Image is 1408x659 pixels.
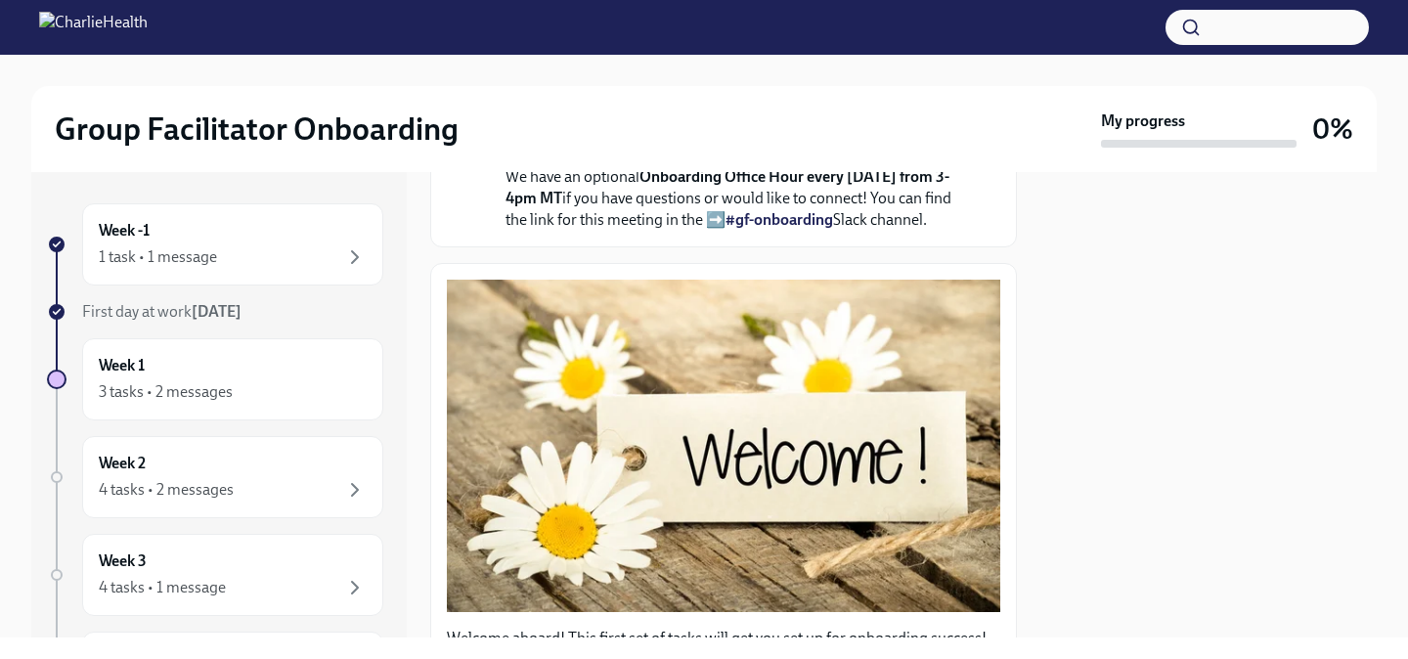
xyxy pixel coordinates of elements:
a: First day at work[DATE] [47,301,383,323]
div: 3 tasks • 2 messages [99,381,233,403]
h6: Week 3 [99,550,147,572]
strong: My progress [1101,110,1185,132]
a: Week 34 tasks • 1 message [47,534,383,616]
a: Week 24 tasks • 2 messages [47,436,383,518]
h6: Week -1 [99,220,150,242]
div: 4 tasks • 2 messages [99,479,234,501]
a: Week 13 tasks • 2 messages [47,338,383,420]
p: Welcome aboard! This first set of tasks will get you set up for onboarding success! [447,628,1000,649]
h3: 0% [1312,111,1353,147]
a: Week -11 task • 1 message [47,203,383,286]
h6: Week 1 [99,355,145,376]
h2: Group Facilitator Onboarding [55,110,459,149]
span: First day at work [82,302,242,321]
div: 4 tasks • 1 message [99,577,226,598]
a: #gf-onboarding [726,210,833,229]
button: Zoom image [447,280,1000,612]
p: We have an optional if you have questions or would like to connect! You can find the link for thi... [506,145,969,231]
div: 1 task • 1 message [99,246,217,268]
h6: Week 2 [99,453,146,474]
strong: [DATE] [192,302,242,321]
img: CharlieHealth [39,12,148,43]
